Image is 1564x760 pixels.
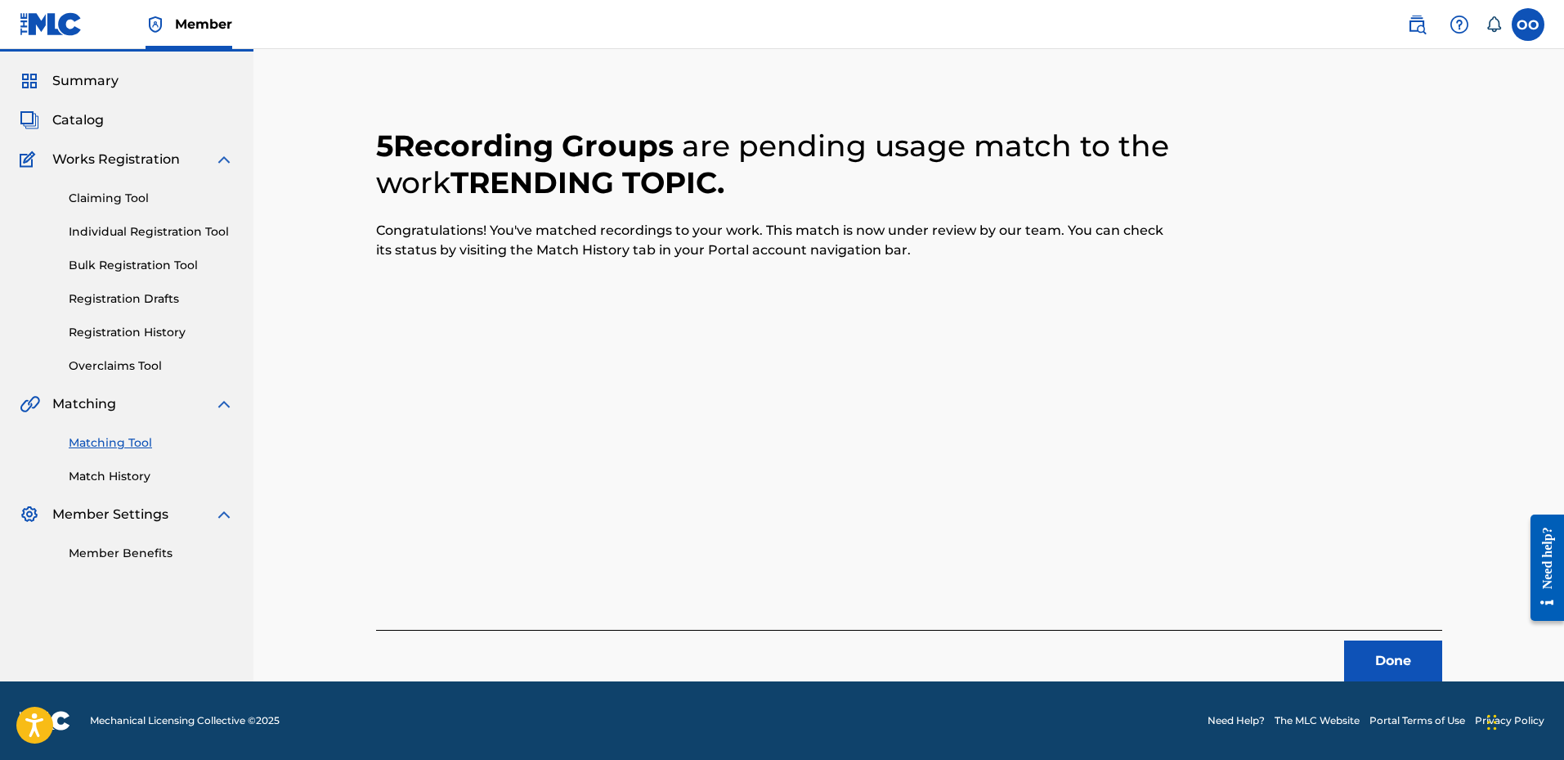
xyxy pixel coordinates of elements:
[20,110,104,130] a: CatalogCatalog
[52,110,104,130] span: Catalog
[20,12,83,36] img: MLC Logo
[52,150,180,169] span: Works Registration
[69,434,234,452] a: Matching Tool
[1486,16,1502,33] div: Notifications
[1518,502,1564,634] iframe: Resource Center
[69,290,234,308] a: Registration Drafts
[1344,641,1442,681] button: Done
[69,190,234,207] a: Claiming Tool
[20,394,40,414] img: Matching
[1443,8,1476,41] div: Help
[52,394,116,414] span: Matching
[52,71,119,91] span: Summary
[214,394,234,414] img: expand
[1208,713,1265,728] a: Need Help?
[69,468,234,485] a: Match History
[376,128,1176,201] h2: 5 Recording Groups TRENDING TOPIC .
[146,15,165,34] img: Top Rightsholder
[1512,8,1544,41] div: User Menu
[376,221,1176,260] p: Congratulations! You've matched recordings to your work. This match is now under review by our te...
[214,505,234,524] img: expand
[175,15,232,34] span: Member
[1450,15,1469,34] img: help
[20,711,70,731] img: logo
[20,110,39,130] img: Catalog
[69,545,234,562] a: Member Benefits
[90,713,280,728] span: Mechanical Licensing Collective © 2025
[1275,713,1360,728] a: The MLC Website
[69,358,234,375] a: Overclaims Tool
[69,223,234,241] a: Individual Registration Tool
[1369,713,1465,728] a: Portal Terms of Use
[20,150,41,169] img: Works Registration
[214,150,234,169] img: expand
[376,128,1169,200] span: are pending usage match to the work
[69,257,234,274] a: Bulk Registration Tool
[20,505,39,524] img: Member Settings
[20,71,39,91] img: Summary
[69,324,234,341] a: Registration History
[1487,698,1497,747] div: Drag
[20,71,119,91] a: SummarySummary
[1475,713,1544,728] a: Privacy Policy
[1400,8,1433,41] a: Public Search
[1482,681,1564,760] iframe: Chat Widget
[52,505,168,524] span: Member Settings
[1407,15,1427,34] img: search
